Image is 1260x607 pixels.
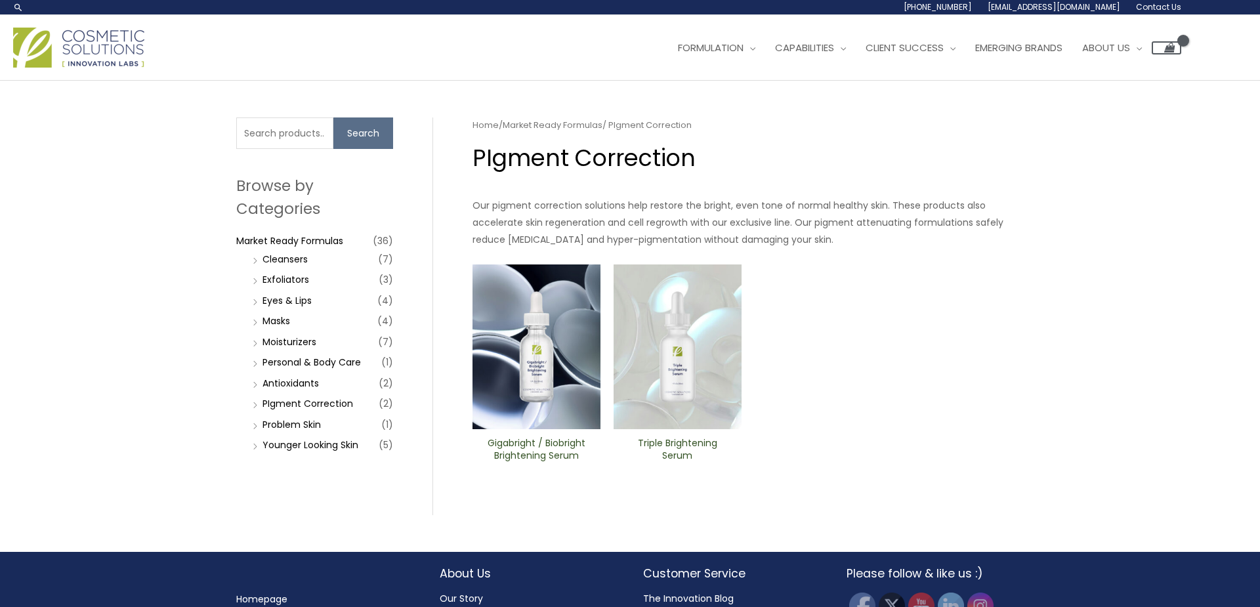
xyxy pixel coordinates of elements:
[13,28,144,68] img: Cosmetic Solutions Logo
[379,436,393,454] span: (5)
[377,312,393,330] span: (4)
[904,1,972,12] span: [PHONE_NUMBER]
[668,28,765,68] a: Formulation
[1136,1,1181,12] span: Contact Us
[1152,41,1181,54] a: View Shopping Cart, empty
[472,142,1023,174] h1: PIgment Correction
[866,41,944,54] span: Client Success
[379,270,393,289] span: (3)
[262,438,358,451] a: Younger Looking Skin
[262,397,353,410] a: PIgment Correction
[643,592,734,605] a: The Innovation Blog
[262,253,308,266] a: Cleansers
[484,437,589,467] a: Gigabright / Biobright Brightening Serum​
[440,592,483,605] a: Our Story
[625,437,730,467] a: Triple ​Brightening Serum
[472,197,1023,248] p: Our pigment correction solutions help restore the bright, even tone of normal healthy skin. These...
[381,353,393,371] span: (1)
[379,394,393,413] span: (2)
[236,593,287,606] a: Homepage
[262,294,312,307] a: Eyes & Lips
[775,41,834,54] span: Capabilities
[236,175,393,219] h2: Browse by Categories
[378,333,393,351] span: (7)
[765,28,856,68] a: Capabilities
[262,335,316,348] a: Moisturizers
[381,415,393,434] span: (1)
[625,437,730,462] h2: Triple ​Brightening Serum
[965,28,1072,68] a: Emerging Brands
[1072,28,1152,68] a: About Us
[847,565,1024,582] h2: Please follow & like us :)
[13,2,24,12] a: Search icon link
[1082,41,1130,54] span: About Us
[503,119,602,131] a: Market Ready Formulas
[373,232,393,250] span: (36)
[643,565,820,582] h2: Customer Service
[484,437,589,462] h2: Gigabright / Biobright Brightening Serum​
[262,418,321,431] a: Problem Skin
[472,119,499,131] a: Home
[856,28,965,68] a: Client Success
[262,356,361,369] a: Personal & Body Care
[378,250,393,268] span: (7)
[975,41,1062,54] span: Emerging Brands
[658,28,1181,68] nav: Site Navigation
[472,264,600,430] img: Gigabright / Biobright Brightening Serum​
[377,291,393,310] span: (4)
[236,117,333,149] input: Search products…
[262,314,290,327] a: Masks
[614,264,742,430] img: Triple ​Brightening Serum
[678,41,744,54] span: Formulation
[440,565,617,582] h2: About Us
[472,117,1023,133] nav: Breadcrumb
[262,377,319,390] a: Antioxidants
[236,234,343,247] a: Market Ready Formulas
[262,273,309,286] a: Exfoliators
[333,117,393,149] button: Search
[379,374,393,392] span: (2)
[988,1,1120,12] span: [EMAIL_ADDRESS][DOMAIN_NAME]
